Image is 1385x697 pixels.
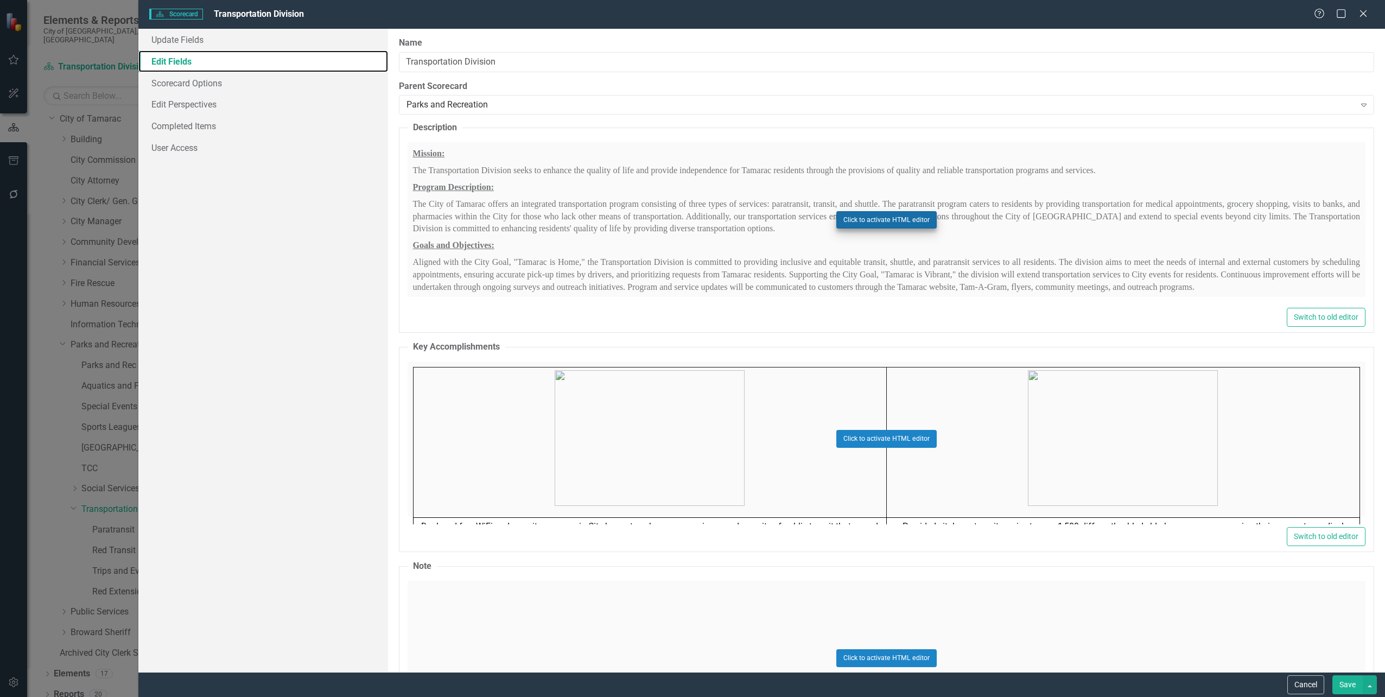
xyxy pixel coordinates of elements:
[138,50,387,72] a: Edit Fields
[413,518,886,549] td: Deployed free WiFi and security cameras in City buses to enhance convenience and security of publ...
[138,137,387,159] a: User Access
[149,9,202,20] span: Scorecard
[399,80,1374,93] label: Parent Scorecard
[408,560,437,573] legend: Note
[836,211,937,229] button: Click to activate HTML editor
[406,99,1355,111] div: Parks and Recreation
[408,341,505,353] legend: Key Accomplishments
[836,430,937,447] button: Click to activate HTML editor
[399,52,1374,72] input: Scorecard Name
[1332,675,1363,694] button: Save
[886,518,1359,549] td: Provided vital paratransit service to over 1,500 differently-abled elderly passengers, ensuring t...
[1287,527,1365,546] button: Switch to old editor
[138,29,387,50] a: Update Fields
[214,9,304,19] span: Transportation Division
[138,72,387,94] a: Scorecard Options
[836,649,937,667] button: Click to activate HTML editor
[138,115,387,137] a: Completed Items
[138,93,387,115] a: Edit Perspectives
[1287,675,1324,694] button: Cancel
[399,37,1374,49] label: Name
[408,122,462,134] legend: Description
[1287,308,1365,327] button: Switch to old editor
